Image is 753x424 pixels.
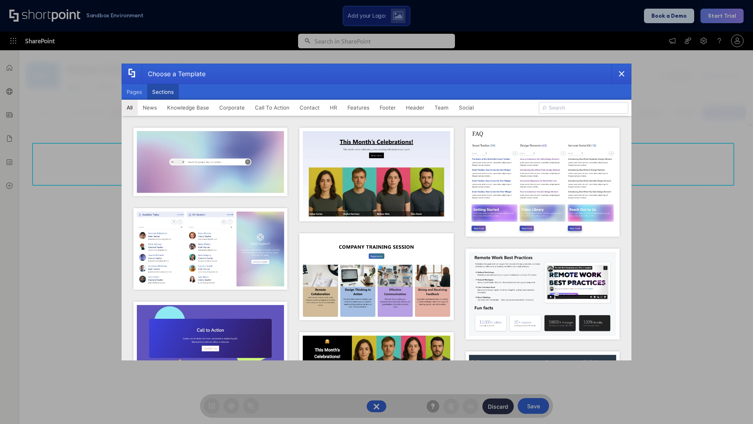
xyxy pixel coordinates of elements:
[342,100,375,115] button: Features
[325,100,342,115] button: HR
[295,100,325,115] button: Contact
[122,64,631,360] div: template selector
[401,100,429,115] button: Header
[147,84,179,100] button: Sections
[122,100,138,115] button: All
[142,64,206,84] div: Choose a Template
[429,100,454,115] button: Team
[162,100,214,115] button: Knowledge Base
[138,100,162,115] button: News
[250,100,295,115] button: Call To Action
[454,100,479,115] button: Social
[714,386,753,424] iframe: Chat Widget
[122,84,147,100] button: Pages
[375,100,401,115] button: Footer
[214,100,250,115] button: Corporate
[539,102,628,114] input: Search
